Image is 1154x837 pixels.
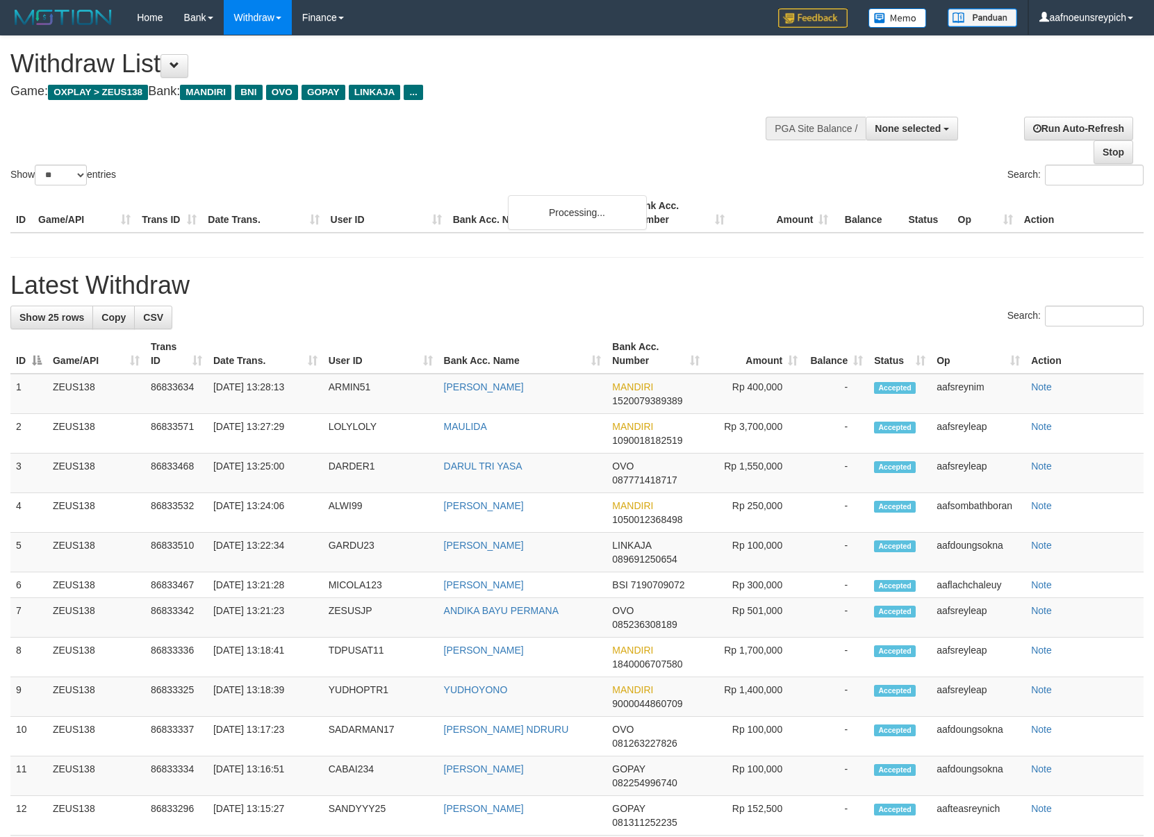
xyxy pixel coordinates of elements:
td: [DATE] 13:21:28 [208,572,323,598]
span: Copy 087771418717 to clipboard [612,474,677,486]
td: 2 [10,414,47,454]
th: Bank Acc. Name [447,193,627,233]
td: Rp 100,000 [705,717,803,756]
td: aafsreyleap [931,598,1025,638]
td: aafteasreynich [931,796,1025,836]
th: Balance [834,193,902,233]
span: LINKAJA [612,540,651,551]
td: ZEUS138 [47,493,145,533]
a: Show 25 rows [10,306,93,329]
td: - [803,638,868,677]
td: aafdoungsokna [931,717,1025,756]
a: [PERSON_NAME] [444,381,524,392]
td: ZEUS138 [47,717,145,756]
h1: Latest Withdraw [10,272,1144,299]
td: ZESUSJP [323,598,438,638]
img: panduan.png [948,8,1017,27]
td: [DATE] 13:16:51 [208,756,323,796]
td: Rp 300,000 [705,572,803,598]
td: GARDU23 [323,533,438,572]
th: Status [902,193,952,233]
th: Bank Acc. Number [627,193,730,233]
span: Copy 082254996740 to clipboard [612,777,677,788]
th: ID: activate to sort column descending [10,334,47,374]
span: CSV [143,312,163,323]
td: ZEUS138 [47,374,145,414]
span: Copy 7190709072 to clipboard [631,579,685,590]
div: PGA Site Balance / [766,117,866,140]
td: - [803,414,868,454]
td: Rp 1,400,000 [705,677,803,717]
span: OVO [612,724,634,735]
td: 86833334 [145,756,208,796]
td: 5 [10,533,47,572]
td: aafdoungsokna [931,756,1025,796]
td: 86833337 [145,717,208,756]
th: Bank Acc. Number: activate to sort column ascending [607,334,705,374]
a: CSV [134,306,172,329]
a: Note [1031,763,1052,774]
td: [DATE] 13:25:00 [208,454,323,493]
td: aaflachchaleuy [931,572,1025,598]
td: DARDER1 [323,454,438,493]
td: - [803,454,868,493]
span: Accepted [874,685,916,697]
th: Amount [730,193,834,233]
label: Show entries [10,165,116,185]
span: MANDIRI [612,421,653,432]
a: [PERSON_NAME] [444,579,524,590]
a: [PERSON_NAME] [444,500,524,511]
td: 86833325 [145,677,208,717]
span: GOPAY [302,85,345,100]
td: - [803,374,868,414]
span: Accepted [874,461,916,473]
td: - [803,677,868,717]
td: 8 [10,638,47,677]
span: OVO [612,461,634,472]
label: Search: [1007,165,1144,185]
td: - [803,756,868,796]
h1: Withdraw List [10,50,755,78]
th: User ID: activate to sort column ascending [323,334,438,374]
td: - [803,598,868,638]
th: Date Trans.: activate to sort column ascending [208,334,323,374]
td: 4 [10,493,47,533]
td: ZEUS138 [47,533,145,572]
span: Accepted [874,382,916,394]
td: ARMIN51 [323,374,438,414]
span: Copy 081311252235 to clipboard [612,817,677,828]
img: MOTION_logo.png [10,7,116,28]
td: MICOLA123 [323,572,438,598]
th: Game/API [33,193,136,233]
td: TDPUSAT11 [323,638,438,677]
td: Rp 152,500 [705,796,803,836]
td: aafsreynim [931,374,1025,414]
td: 86833296 [145,796,208,836]
label: Search: [1007,306,1144,326]
td: ZEUS138 [47,796,145,836]
td: 86833571 [145,414,208,454]
span: MANDIRI [612,684,653,695]
td: 86833468 [145,454,208,493]
td: [DATE] 13:22:34 [208,533,323,572]
a: Note [1031,381,1052,392]
td: - [803,493,868,533]
span: Accepted [874,580,916,592]
th: User ID [325,193,447,233]
td: YUDHOPTR1 [323,677,438,717]
span: MANDIRI [612,645,653,656]
td: 9 [10,677,47,717]
td: ALWI99 [323,493,438,533]
a: Note [1031,605,1052,616]
td: [DATE] 13:17:23 [208,717,323,756]
a: Note [1031,421,1052,432]
th: ID [10,193,33,233]
td: 86833342 [145,598,208,638]
a: Note [1031,540,1052,551]
td: Rp 250,000 [705,493,803,533]
span: Accepted [874,804,916,815]
span: None selected [875,123,941,134]
td: [DATE] 13:18:41 [208,638,323,677]
td: ZEUS138 [47,572,145,598]
td: - [803,572,868,598]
